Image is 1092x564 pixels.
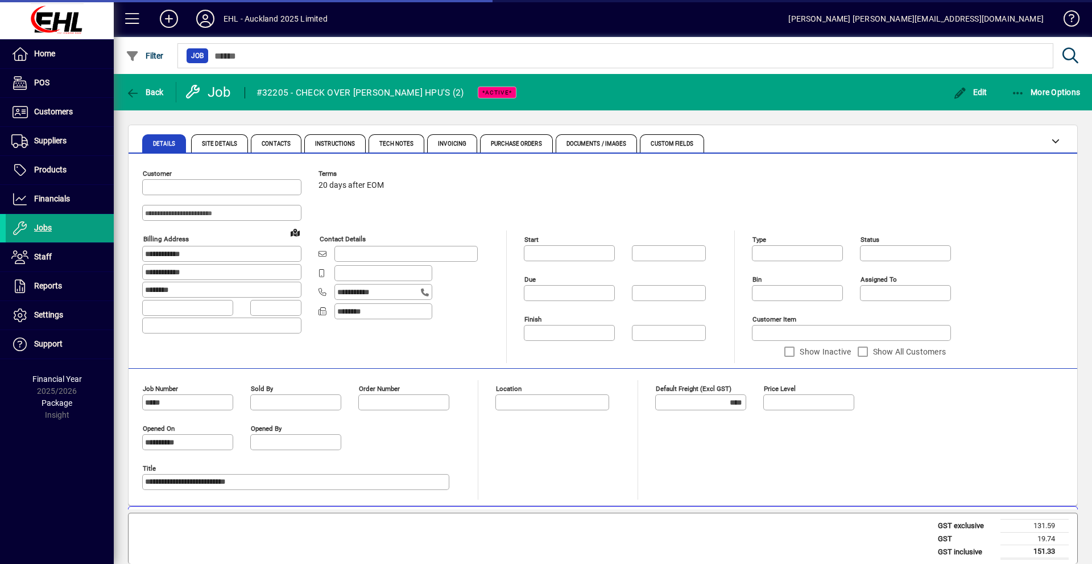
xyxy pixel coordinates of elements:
[566,141,627,147] span: Documents / Images
[318,170,387,178] span: Terms
[953,88,987,97] span: Edit
[788,10,1044,28] div: [PERSON_NAME] [PERSON_NAME][EMAIL_ADDRESS][DOMAIN_NAME]
[34,310,63,319] span: Settings
[752,315,796,323] mat-label: Customer Item
[1000,520,1069,533] td: 131.59
[153,141,175,147] span: Details
[1011,88,1081,97] span: More Options
[34,136,67,145] span: Suppliers
[6,156,114,184] a: Products
[143,385,178,393] mat-label: Job number
[202,141,237,147] span: Site Details
[123,46,167,66] button: Filter
[6,330,114,359] a: Support
[1000,532,1069,545] td: 19.74
[32,374,82,384] span: Financial Year
[496,385,522,393] mat-label: Location
[1055,2,1078,39] a: Knowledge Base
[359,385,400,393] mat-label: Order number
[379,141,413,147] span: Tech Notes
[6,272,114,300] a: Reports
[315,141,355,147] span: Instructions
[6,301,114,330] a: Settings
[34,223,52,232] span: Jobs
[286,223,304,241] a: View on map
[6,243,114,271] a: Staff
[34,165,67,174] span: Products
[34,49,55,58] span: Home
[185,83,233,101] div: Job
[262,141,291,147] span: Contacts
[187,9,224,29] button: Profile
[191,50,204,61] span: Job
[932,532,1000,545] td: GST
[752,236,766,244] mat-label: Type
[143,170,172,178] mat-label: Customer
[257,84,464,102] div: #32205 - CHECK OVER [PERSON_NAME] HPU'S (2)
[143,464,156,472] mat-label: Title
[251,425,282,433] mat-label: Opened by
[34,252,52,261] span: Staff
[151,9,187,29] button: Add
[6,69,114,97] a: POS
[764,385,796,393] mat-label: Price Level
[491,141,542,147] span: Purchase Orders
[656,385,731,393] mat-label: Default Freight (excl GST)
[318,181,384,190] span: 20 days after EOM
[6,98,114,126] a: Customers
[123,82,167,102] button: Back
[524,275,536,283] mat-label: Due
[143,425,175,433] mat-label: Opened On
[6,40,114,68] a: Home
[114,82,176,102] app-page-header-button: Back
[861,236,879,244] mat-label: Status
[524,315,541,323] mat-label: Finish
[524,236,539,244] mat-label: Start
[34,78,49,87] span: POS
[438,141,466,147] span: Invoicing
[126,88,164,97] span: Back
[1008,82,1083,102] button: More Options
[34,194,70,203] span: Financials
[34,339,63,348] span: Support
[932,520,1000,533] td: GST exclusive
[1000,545,1069,559] td: 151.33
[932,545,1000,559] td: GST inclusive
[752,275,762,283] mat-label: Bin
[651,141,693,147] span: Custom Fields
[251,385,273,393] mat-label: Sold by
[42,398,72,407] span: Package
[950,82,990,102] button: Edit
[224,10,328,28] div: EHL - Auckland 2025 Limited
[6,185,114,213] a: Financials
[6,127,114,155] a: Suppliers
[34,107,73,116] span: Customers
[34,281,62,290] span: Reports
[126,51,164,60] span: Filter
[861,275,897,283] mat-label: Assigned to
